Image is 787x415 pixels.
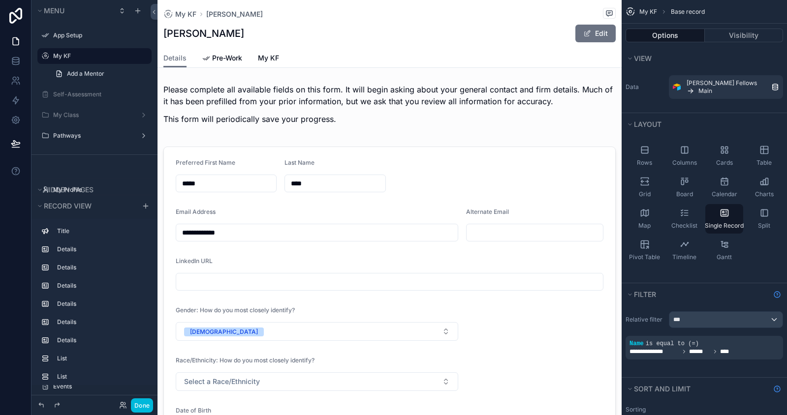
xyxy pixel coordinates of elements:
[705,141,743,171] button: Cards
[773,385,781,393] svg: Show help information
[35,4,112,18] button: Menu
[672,159,697,167] span: Columns
[638,222,651,230] span: Map
[53,31,146,39] label: App Setup
[630,340,644,347] span: Name
[639,8,657,16] span: My KF
[57,336,144,344] label: Details
[629,253,660,261] span: Pivot Table
[131,398,153,413] button: Done
[57,318,144,326] label: Details
[745,204,783,234] button: Split
[206,9,263,19] a: [PERSON_NAME]
[717,253,732,261] span: Gantt
[57,245,144,253] label: Details
[716,159,733,167] span: Cards
[202,49,242,69] a: Pre-Work
[626,236,663,265] button: Pivot Table
[57,300,144,308] label: Details
[637,159,652,167] span: Rows
[634,385,691,393] span: Sort And Limit
[687,79,757,87] span: [PERSON_NAME] Fellows
[35,183,148,197] button: Hidden pages
[665,141,703,171] button: Columns
[163,49,187,68] a: Details
[57,282,144,290] label: Details
[773,291,781,298] svg: Show help information
[575,25,616,42] button: Edit
[49,66,152,82] a: Add a Mentor
[705,204,743,234] button: Single Record
[626,141,663,171] button: Rows
[698,87,712,95] span: Main
[626,118,777,131] button: Layout
[665,173,703,202] button: Board
[53,90,146,98] label: Self-Assessment
[671,8,705,16] span: Base record
[44,202,92,210] span: Record view
[626,204,663,234] button: Map
[673,83,681,91] img: Airtable Logo
[175,9,196,19] span: My KF
[163,9,196,19] a: My KF
[53,52,146,60] label: My KF
[712,190,737,198] span: Calendar
[626,382,769,396] button: Sort And Limit
[57,264,144,271] label: Details
[44,6,64,15] span: Menu
[671,222,697,230] span: Checklist
[258,53,279,63] span: My KF
[639,190,651,198] span: Grid
[745,173,783,202] button: Charts
[57,227,144,235] label: Title
[53,132,132,140] label: Pathways
[634,54,652,62] span: View
[626,316,665,324] label: Relative filter
[705,173,743,202] button: Calendar
[57,355,144,362] label: List
[67,70,104,78] span: Add a Mentor
[669,75,783,99] a: [PERSON_NAME] FellowsMain
[634,290,656,298] span: Filter
[758,222,770,230] span: Split
[212,53,242,63] span: Pre-Work
[31,219,157,385] div: scrollable content
[634,120,661,128] span: Layout
[57,373,144,381] label: List
[665,204,703,234] button: Checklist
[626,29,705,42] button: Options
[665,236,703,265] button: Timeline
[163,27,244,40] h1: [PERSON_NAME]
[672,253,696,261] span: Timeline
[626,83,665,91] label: Data
[626,288,769,301] button: Filter
[163,53,187,63] span: Details
[756,159,772,167] span: Table
[626,52,777,65] button: View
[35,199,136,213] button: Record view
[646,340,699,347] span: is equal to (=)
[53,111,132,119] label: My Class
[705,222,744,230] span: Single Record
[258,49,279,69] a: My KF
[676,190,693,198] span: Board
[626,173,663,202] button: Grid
[755,190,774,198] span: Charts
[705,236,743,265] button: Gantt
[705,29,784,42] button: Visibility
[53,186,146,194] label: My Profile
[745,141,783,171] button: Table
